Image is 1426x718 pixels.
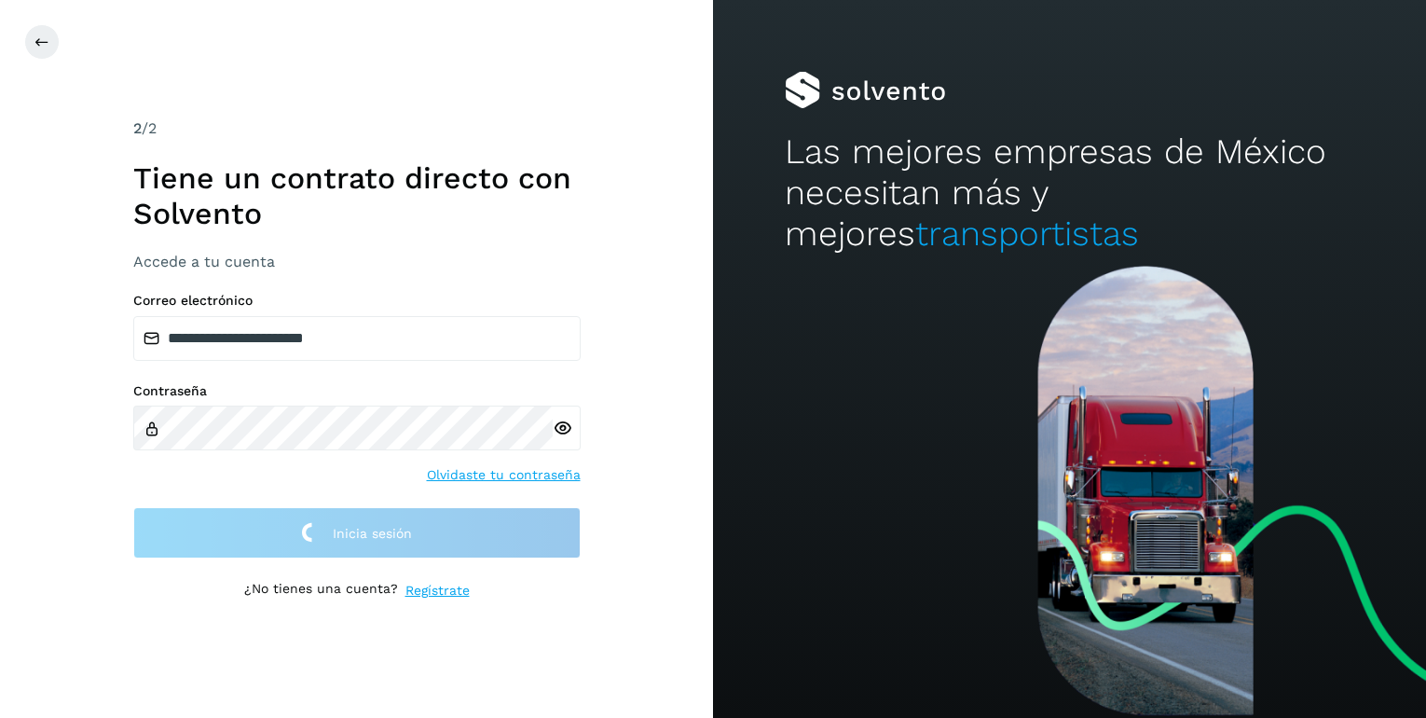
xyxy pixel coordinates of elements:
div: /2 [133,117,581,140]
h3: Accede a tu cuenta [133,253,581,270]
span: 2 [133,119,142,137]
h1: Tiene un contrato directo con Solvento [133,160,581,232]
h2: Las mejores empresas de México necesitan más y mejores [785,131,1355,255]
span: transportistas [915,214,1139,254]
p: ¿No tienes una cuenta? [244,581,398,601]
span: Inicia sesión [333,527,412,540]
label: Correo electrónico [133,293,581,309]
a: Olvidaste tu contraseña [427,465,581,485]
button: Inicia sesión [133,507,581,559]
a: Regístrate [405,581,470,601]
label: Contraseña [133,383,581,399]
